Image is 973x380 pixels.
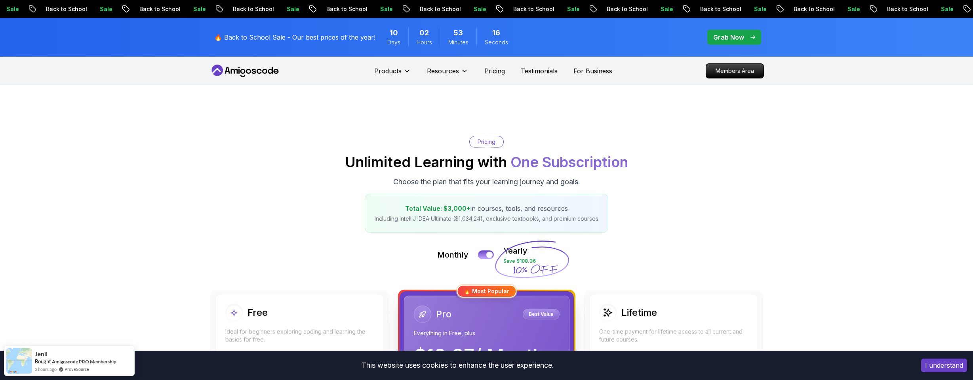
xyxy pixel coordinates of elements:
span: Bought [35,358,51,365]
p: Sale [935,5,960,13]
p: Members Area [706,64,764,78]
p: Back to School [600,5,654,13]
p: Back to School [227,5,280,13]
button: Accept cookies [921,359,967,372]
h2: Pro [436,308,451,321]
p: Sale [841,5,866,13]
span: Minutes [448,38,468,46]
a: Amigoscode PRO Membership [52,359,116,365]
a: Members Area [706,63,764,78]
p: Pricing [478,138,495,146]
p: Sale [561,5,586,13]
p: Best Value [524,310,558,318]
h2: Free [248,306,268,319]
p: Back to School [694,5,748,13]
p: Choose the plan that fits your learning journey and goals. [393,176,580,187]
p: Grab Now [713,32,744,42]
p: Back to School [40,5,93,13]
span: Days [387,38,400,46]
span: 53 Minutes [453,27,463,38]
img: provesource social proof notification image [6,348,32,374]
p: Including IntelliJ IDEA Ultimate ($1,034.24), exclusive textbooks, and premium courses [375,215,598,223]
p: One-time payment for lifetime access to all current and future courses. [599,328,748,344]
p: in courses, tools, and resources [375,204,598,213]
button: Resources [427,66,468,82]
p: Back to School [133,5,187,13]
p: $ 19.97 / Month [414,347,544,366]
p: Sale [93,5,119,13]
p: 🔥 Back to School Sale - Our best prices of the year! [214,32,375,42]
p: Sale [187,5,212,13]
div: This website uses cookies to enhance the user experience. [6,357,909,374]
p: Sale [467,5,493,13]
span: 2 Hours [419,27,429,38]
a: Testimonials [521,66,558,76]
a: ProveSource [65,366,89,372]
p: Sale [748,5,773,13]
span: One Subscription [510,153,628,171]
span: 10 Days [390,27,398,38]
p: Back to School [507,5,561,13]
p: Back to School [787,5,841,13]
p: Monthly [437,249,468,260]
a: For Business [573,66,612,76]
span: 2 hours ago [35,366,57,372]
p: Sale [654,5,680,13]
p: Back to School [413,5,467,13]
span: Total Value: $3,000+ [405,204,470,212]
h2: Unlimited Learning with [345,154,628,170]
p: Everything in Free, plus [414,329,560,337]
button: Products [374,66,411,82]
p: Ideal for beginners exploring coding and learning the basics for free. [225,328,374,344]
span: Seconds [485,38,508,46]
span: Hours [417,38,432,46]
p: Resources [427,66,459,76]
span: 16 Seconds [492,27,500,38]
h2: Lifetime [621,306,657,319]
p: Back to School [881,5,935,13]
a: Pricing [484,66,505,76]
p: Back to School [320,5,374,13]
p: Products [374,66,402,76]
span: Jenil [35,351,48,357]
p: Sale [280,5,306,13]
p: Sale [374,5,399,13]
